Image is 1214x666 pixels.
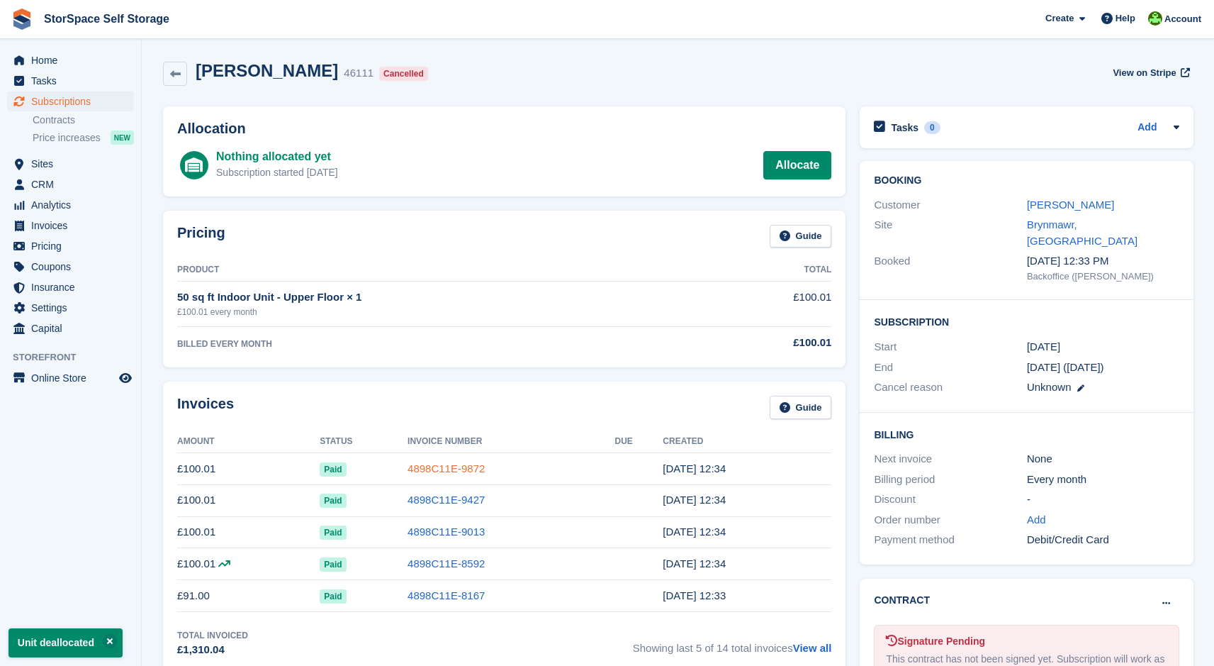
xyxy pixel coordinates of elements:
[874,492,1027,508] div: Discount
[7,236,134,256] a: menu
[177,642,248,658] div: £1,310.04
[874,360,1027,376] div: End
[719,282,831,326] td: £100.01
[31,298,116,318] span: Settings
[177,289,719,306] div: 50 sq ft Indoor Unit - Upper Floor × 1
[1027,512,1046,528] a: Add
[874,253,1027,283] div: Booked
[1115,11,1135,26] span: Help
[408,557,485,570] a: 4898C11E-8592
[33,113,134,127] a: Contracts
[633,629,832,658] span: Showing last 5 of 14 total invoices
[874,451,1027,467] div: Next invoice
[663,494,726,506] time: 2025-07-08 11:34:16 UTC
[216,148,338,165] div: Nothing allocated yet
[793,642,832,654] a: View all
[719,335,831,351] div: £100.01
[31,257,116,277] span: Coupons
[38,7,175,30] a: StorSpace Self Storage
[770,225,832,248] a: Guide
[177,431,320,453] th: Amount
[874,379,1027,396] div: Cancel reason
[408,589,485,601] a: 4898C11E-8167
[663,589,726,601] time: 2025-04-08 11:33:58 UTC
[1113,66,1176,80] span: View on Stripe
[874,512,1027,528] div: Order number
[117,370,134,387] a: Preview store
[177,225,225,248] h2: Pricing
[663,526,726,538] time: 2025-06-08 11:34:14 UTC
[177,580,320,612] td: £91.00
[1045,11,1074,26] span: Create
[31,71,116,91] span: Tasks
[177,548,320,580] td: £100.01
[33,131,101,145] span: Price increases
[1027,361,1104,373] span: [DATE] ([DATE])
[379,67,428,81] div: Cancelled
[874,217,1027,249] div: Site
[615,431,663,453] th: Due
[177,516,320,548] td: £100.01
[874,427,1179,441] h2: Billing
[1137,120,1157,136] a: Add
[924,121,940,134] div: 0
[886,634,1167,649] div: Signature Pending
[31,154,116,174] span: Sites
[177,453,320,485] td: £100.01
[874,593,930,608] h2: Contract
[891,121,918,134] h2: Tasks
[31,195,116,215] span: Analytics
[7,195,134,215] a: menu
[874,472,1027,488] div: Billing period
[1027,492,1180,508] div: -
[216,165,338,180] div: Subscription started [DATE]
[408,431,614,453] th: Invoice Number
[320,589,346,604] span: Paid
[177,121,831,137] h2: Allocation
[11,9,33,30] img: stora-icon-8386f47178a22dfd0bd8f6a31ec36ba5ce8667c1dd55bd0f319d3a0aa187defe.svg
[177,629,248,642] div: Total Invoiced
[1148,11,1162,26] img: Jon Pace
[7,318,134,338] a: menu
[31,318,116,338] span: Capital
[1027,472,1180,488] div: Every month
[1107,61,1193,84] a: View on Stripe
[320,526,346,540] span: Paid
[320,431,408,453] th: Status
[33,130,134,145] a: Price increases NEW
[31,216,116,235] span: Invoices
[1027,218,1137,247] a: Brynmawr, [GEOGRAPHIC_DATA]
[1027,532,1180,548] div: Debit/Credit Card
[7,174,134,194] a: menu
[7,91,134,111] a: menu
[763,151,831,179] a: Allocate
[7,50,134,70] a: menu
[874,339,1027,355] div: Start
[408,526,485,538] a: 4898C11E-9013
[177,306,719,318] div: £100.01 every month
[874,197,1027,213] div: Customer
[7,257,134,277] a: menu
[719,259,831,282] th: Total
[874,314,1179,328] h2: Subscription
[7,277,134,297] a: menu
[7,368,134,388] a: menu
[7,71,134,91] a: menu
[31,277,116,297] span: Insurance
[9,628,123,657] p: Unit deallocated
[1164,12,1201,26] span: Account
[111,131,134,145] div: NEW
[31,50,116,70] span: Home
[663,557,726,570] time: 2025-05-08 11:34:05 UTC
[177,484,320,516] td: £100.01
[1027,451,1180,467] div: None
[320,494,346,508] span: Paid
[408,462,485,474] a: 4898C11E-9872
[320,462,346,477] span: Paid
[31,174,116,194] span: CRM
[196,61,338,80] h2: [PERSON_NAME]
[1027,381,1072,393] span: Unknown
[1027,339,1060,355] time: 2024-07-08 00:00:00 UTC
[31,368,116,388] span: Online Store
[1027,199,1114,211] a: [PERSON_NAME]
